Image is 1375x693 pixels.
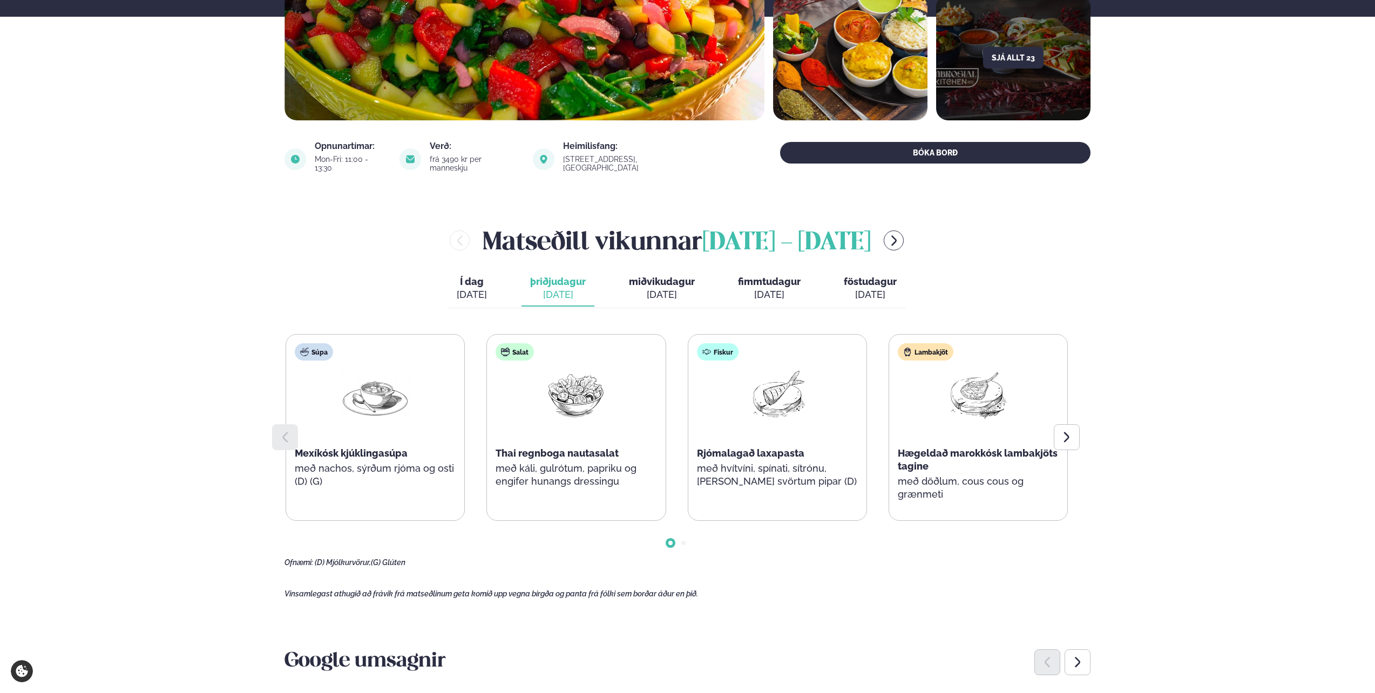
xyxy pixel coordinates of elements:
[315,558,371,567] span: (D) Mjólkurvörur,
[430,155,520,172] div: frá 3490 kr per manneskju
[668,541,673,545] span: Go to slide 1
[457,288,487,301] div: [DATE]
[371,558,405,567] span: (G) Glúten
[563,161,713,174] a: link
[629,276,695,287] span: miðvikudagur
[530,288,586,301] div: [DATE]
[430,142,520,151] div: Verð:
[295,343,333,361] div: Súpa
[743,369,812,419] img: Fish.png
[702,348,711,356] img: fish.svg
[450,230,470,250] button: menu-btn-left
[697,462,858,488] p: með hvítvíni, spínati, sítrónu, [PERSON_NAME] svörtum pipar (D)
[11,660,33,682] a: Cookie settings
[729,271,809,307] button: fimmtudagur [DATE]
[898,343,953,361] div: Lambakjöt
[315,142,387,151] div: Opnunartímar:
[341,369,410,419] img: Soup.png
[496,447,619,459] span: Thai regnboga nautasalat
[448,271,496,307] button: Í dag [DATE]
[501,348,510,356] img: salad.svg
[898,447,1058,472] span: Hægeldað marokkósk lambakjöts tagine
[295,462,456,488] p: með nachos, sýrðum rjóma og osti (D) (G)
[533,148,554,170] img: image alt
[702,231,871,255] span: [DATE] - [DATE]
[300,348,309,356] img: soup.svg
[944,369,1013,419] img: Lamb-Meat.png
[530,276,586,287] span: þriðjudagur
[835,271,905,307] button: föstudagur [DATE]
[521,271,594,307] button: þriðjudagur [DATE]
[983,47,1044,69] button: Sjá allt 23
[738,288,801,301] div: [DATE]
[541,369,611,419] img: Salad.png
[285,649,1090,675] h3: Google umsagnir
[563,142,713,151] div: Heimilisfang:
[496,462,656,488] p: með káli, gulrótum, papriku og engifer hunangs dressingu
[285,589,698,598] span: Vinsamlegast athugið að frávik frá matseðlinum geta komið upp vegna birgða og panta frá fólki sem...
[295,447,408,459] span: Mexíkósk kjúklingasúpa
[496,343,534,361] div: Salat
[844,288,897,301] div: [DATE]
[483,223,871,258] h2: Matseðill vikunnar
[620,271,703,307] button: miðvikudagur [DATE]
[884,230,904,250] button: menu-btn-right
[697,447,804,459] span: Rjómalagað laxapasta
[780,142,1090,164] button: BÓKA BORÐ
[315,155,387,172] div: Mon-Fri: 11:00 - 13:30
[399,148,421,170] img: image alt
[1065,649,1090,675] div: Next slide
[844,276,897,287] span: föstudagur
[681,541,686,545] span: Go to slide 2
[1034,649,1060,675] div: Previous slide
[898,475,1059,501] p: með döðlum, cous cous og grænmeti
[738,276,801,287] span: fimmtudagur
[629,288,695,301] div: [DATE]
[285,148,306,170] img: image alt
[903,348,912,356] img: Lamb.svg
[285,558,313,567] span: Ofnæmi:
[457,275,487,288] span: Í dag
[697,343,739,361] div: Fiskur
[563,155,713,172] div: [STREET_ADDRESS], [GEOGRAPHIC_DATA]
